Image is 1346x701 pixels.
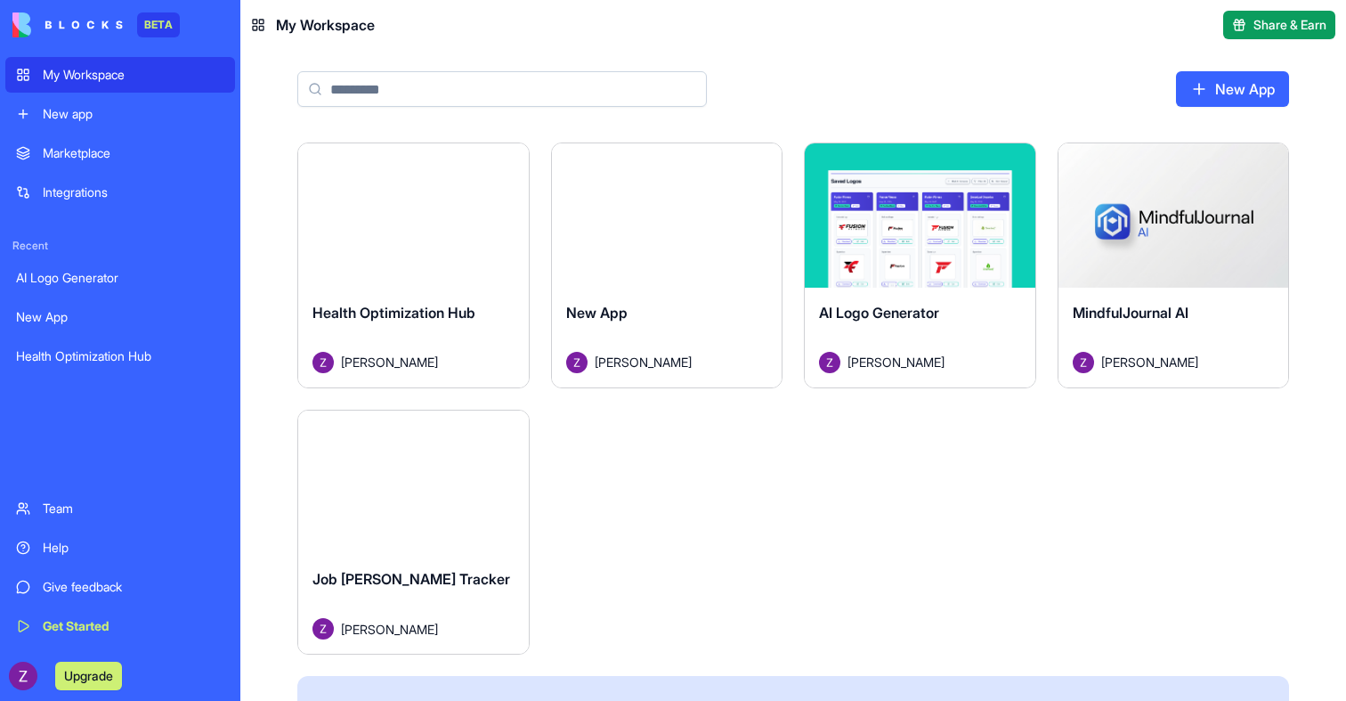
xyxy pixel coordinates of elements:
[43,539,224,557] div: Help
[5,338,235,374] a: Health Optimization Hub
[5,260,235,296] a: AI Logo Generator
[1223,11,1335,39] button: Share & Earn
[43,500,224,518] div: Team
[12,12,123,37] img: logo
[1058,143,1290,388] a: MindfulJournal AIAvatar[PERSON_NAME]
[55,662,122,690] button: Upgrade
[5,57,235,93] a: My Workspace
[819,352,840,373] img: Avatar
[5,608,235,644] a: Get Started
[312,352,334,373] img: Avatar
[5,569,235,605] a: Give feedback
[16,347,224,365] div: Health Optimization Hub
[312,304,475,322] span: Health Optimization Hub
[43,144,224,162] div: Marketplace
[43,578,224,596] div: Give feedback
[5,239,235,253] span: Recent
[1253,16,1326,34] span: Share & Earn
[43,183,224,201] div: Integrations
[5,96,235,132] a: New app
[276,14,375,36] span: My Workspace
[341,353,438,371] span: [PERSON_NAME]
[55,666,122,684] a: Upgrade
[5,530,235,566] a: Help
[297,410,530,656] a: Job [PERSON_NAME] TrackerAvatar[PERSON_NAME]
[1176,71,1289,107] a: New App
[341,620,438,639] span: [PERSON_NAME]
[43,617,224,635] div: Get Started
[9,662,37,690] img: ACg8ocLbFy8DHtL2uPWw6QbHWmV0YcGiQda46qJNV01azvxVGNKDKQ=s96-c
[43,105,224,123] div: New app
[804,143,1036,388] a: AI Logo GeneratorAvatar[PERSON_NAME]
[12,12,180,37] a: BETA
[566,304,628,322] span: New App
[847,353,945,371] span: [PERSON_NAME]
[819,304,939,322] span: AI Logo Generator
[43,66,224,84] div: My Workspace
[595,353,692,371] span: [PERSON_NAME]
[5,491,235,526] a: Team
[1073,304,1188,322] span: MindfulJournal AI
[297,143,530,388] a: Health Optimization HubAvatar[PERSON_NAME]
[551,143,783,388] a: New AppAvatar[PERSON_NAME]
[312,618,334,640] img: Avatar
[1073,352,1094,373] img: Avatar
[137,12,180,37] div: BETA
[5,175,235,210] a: Integrations
[5,299,235,335] a: New App
[312,570,510,588] span: Job [PERSON_NAME] Tracker
[5,135,235,171] a: Marketplace
[16,269,224,287] div: AI Logo Generator
[1101,353,1198,371] span: [PERSON_NAME]
[566,352,588,373] img: Avatar
[16,308,224,326] div: New App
